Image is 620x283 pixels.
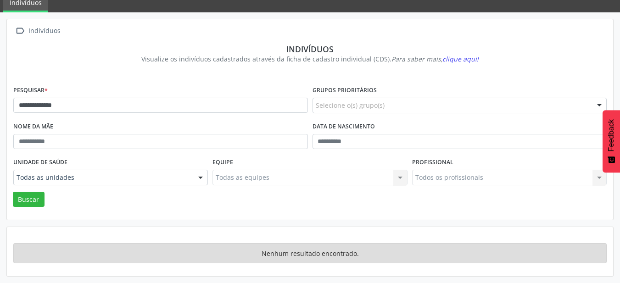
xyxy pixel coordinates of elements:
[13,155,67,170] label: Unidade de saúde
[27,24,62,38] div: Indivíduos
[316,100,385,110] span: Selecione o(s) grupo(s)
[313,120,375,134] label: Data de nascimento
[20,54,600,64] div: Visualize os indivíduos cadastrados através da ficha de cadastro individual (CDS).
[13,83,48,98] label: Pesquisar
[13,192,45,207] button: Buscar
[603,110,620,172] button: Feedback - Mostrar pesquisa
[391,55,479,63] i: Para saber mais,
[13,243,607,263] div: Nenhum resultado encontrado.
[13,120,53,134] label: Nome da mãe
[17,173,189,182] span: Todas as unidades
[412,155,453,170] label: Profissional
[212,155,233,170] label: Equipe
[313,83,377,98] label: Grupos prioritários
[607,119,615,151] span: Feedback
[13,24,27,38] i: 
[20,44,600,54] div: Indivíduos
[13,24,62,38] a:  Indivíduos
[442,55,479,63] span: clique aqui!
